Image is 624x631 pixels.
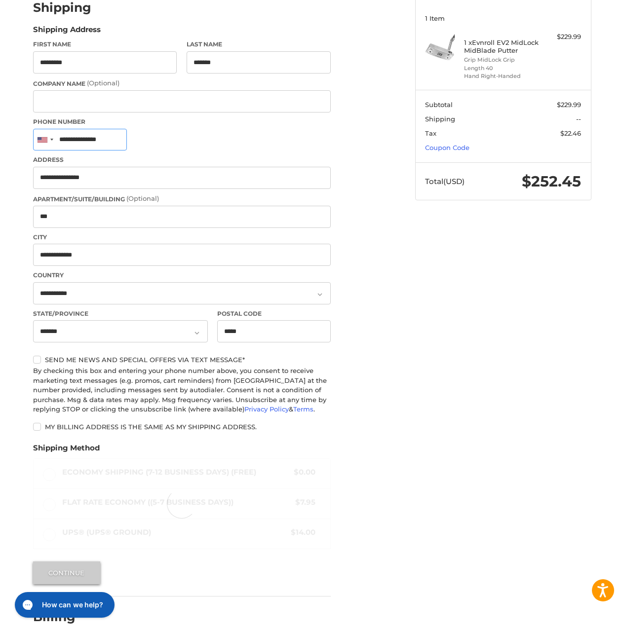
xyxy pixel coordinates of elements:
[33,423,331,431] label: My billing address is the same as my shipping address.
[542,32,581,42] div: $229.99
[576,115,581,123] span: --
[522,172,581,190] span: $252.45
[217,309,331,318] label: Postal Code
[33,443,100,458] legend: Shipping Method
[293,405,313,413] a: Terms
[560,129,581,137] span: $22.46
[425,101,453,109] span: Subtotal
[425,177,465,186] span: Total (USD)
[34,129,56,150] div: United States: +1
[244,405,289,413] a: Privacy Policy
[425,129,436,137] span: Tax
[425,144,469,151] a: Coupon Code
[33,117,331,126] label: Phone Number
[87,79,119,87] small: (Optional)
[425,14,581,22] h3: 1 Item
[187,40,331,49] label: Last Name
[464,72,540,80] li: Hand Right-Handed
[33,356,331,364] label: Send me news and special offers via text message*
[425,115,455,123] span: Shipping
[33,561,100,584] button: Continue
[464,64,540,73] li: Length 40
[464,38,540,55] h4: 1 x Evnroll EV2 MidLock MidBlade Putter
[33,40,177,49] label: First Name
[33,309,208,318] label: State/Province
[33,194,331,204] label: Apartment/Suite/Building
[126,194,159,202] small: (Optional)
[33,366,331,414] div: By checking this box and entering your phone number above, you consent to receive marketing text ...
[543,604,624,631] iframe: Google Customer Reviews
[33,271,331,280] label: Country
[33,233,331,242] label: City
[33,24,101,40] legend: Shipping Address
[33,78,331,88] label: Company Name
[10,589,117,621] iframe: Gorgias live chat messenger
[33,155,331,164] label: Address
[464,56,540,64] li: Grip MidLock Grip
[557,101,581,109] span: $229.99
